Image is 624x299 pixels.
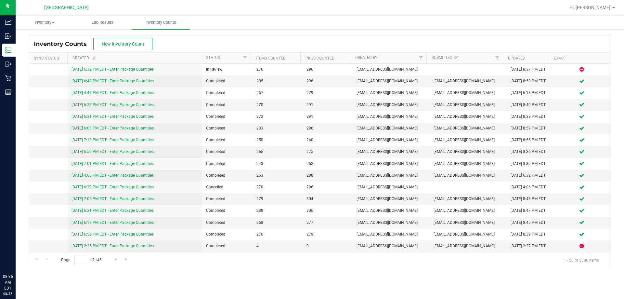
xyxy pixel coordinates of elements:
span: [EMAIL_ADDRESS][DOMAIN_NAME] [357,149,426,155]
div: [DATE] 2:27 PM EDT [511,243,549,249]
span: 296 [306,78,349,84]
span: Cancelled [206,184,248,190]
th: Exact [549,52,606,64]
a: [DATE] 2:25 PM EDT - Enter Package Quantities [71,244,154,248]
span: Inventory Counts [34,40,93,48]
span: Inventory [16,20,73,25]
span: [EMAIL_ADDRESS][DOMAIN_NAME] [434,196,503,202]
span: [EMAIL_ADDRESS][DOMAIN_NAME] [434,231,503,238]
span: 288 [256,208,299,214]
span: Completed [206,208,248,214]
span: 296 [306,125,349,131]
span: [EMAIL_ADDRESS][DOMAIN_NAME] [357,102,426,108]
a: Lab Results [74,16,132,29]
input: 1 [74,255,86,265]
span: 275 [306,149,349,155]
span: 304 [306,196,349,202]
span: 250 [256,137,299,143]
div: [DATE] 8:37 PM EDT [511,66,549,73]
button: New Inventory Count [93,38,152,50]
span: [EMAIL_ADDRESS][DOMAIN_NAME] [434,243,503,249]
span: Completed [206,220,248,226]
div: [DATE] 8:39 PM EDT [511,231,549,238]
a: [DATE] 6:39 PM EDT - Enter Package Quantities [71,185,154,189]
a: Status [206,55,220,60]
span: 279 [306,231,349,238]
span: 296 [306,66,349,73]
inline-svg: Reports [5,89,11,95]
span: 265 [256,149,299,155]
inline-svg: Inventory [5,47,11,53]
a: [DATE] 6:55 PM EDT - Enter Package Quantities [71,232,154,237]
span: [EMAIL_ADDRESS][DOMAIN_NAME] [434,220,503,226]
div: [DATE] 8:49 PM EDT [511,102,549,108]
span: [EMAIL_ADDRESS][DOMAIN_NAME] [357,125,426,131]
inline-svg: Retail [5,75,11,81]
div: [DATE] 8:45 PM EDT [511,220,549,226]
span: [GEOGRAPHIC_DATA] [44,5,89,10]
span: 268 [256,220,299,226]
a: [DATE] 7:06 PM EDT - Enter Package Quantities [71,197,154,201]
span: Inventory Counts [137,20,185,25]
a: Go to the last page [122,255,131,264]
span: [EMAIL_ADDRESS][DOMAIN_NAME] [357,78,426,84]
a: Inventory [16,16,74,29]
a: [DATE] 4:06 PM EDT - Enter Package Quantities [71,173,154,178]
span: 291 [306,102,349,108]
span: [EMAIL_ADDRESS][DOMAIN_NAME] [357,161,426,167]
a: Sync Status [34,56,59,61]
span: Completed [206,231,248,238]
a: [DATE] 6:59 PM EDT - Enter Package Quantities [71,149,154,154]
a: [DATE] 6:31 PM EDT - Enter Package Quantities [71,208,154,213]
span: 253 [306,161,349,167]
span: [EMAIL_ADDRESS][DOMAIN_NAME] [357,184,426,190]
div: [DATE] 6:18 PM EDT [511,90,549,96]
a: Items Counted [256,56,286,61]
span: 279 [256,196,299,202]
span: [EMAIL_ADDRESS][DOMAIN_NAME] [434,90,503,96]
div: [DATE] 8:55 PM EDT [511,137,549,143]
span: 279 [306,90,349,96]
a: Inventory Counts [132,16,190,29]
a: [DATE] 6:31 PM EDT - Enter Package Quantities [71,114,154,119]
inline-svg: Inbound [5,33,11,39]
span: [EMAIL_ADDRESS][DOMAIN_NAME] [357,114,426,120]
inline-svg: Analytics [5,19,11,25]
a: Go to the next page [111,255,121,264]
span: Lab Results [83,20,122,25]
a: Submitted By [432,55,458,60]
span: [EMAIL_ADDRESS][DOMAIN_NAME] [434,149,503,155]
span: 1 - 20 of 2886 items [559,255,604,265]
inline-svg: Outbound [5,61,11,67]
span: 273 [256,114,299,120]
a: Filter [415,52,426,63]
span: Completed [206,161,248,167]
span: 267 [256,90,299,96]
span: 285 [256,78,299,84]
div: [DATE] 8:36 PM EDT [511,149,549,155]
span: [EMAIL_ADDRESS][DOMAIN_NAME] [434,137,503,143]
div: [DATE] 8:39 PM EDT [511,161,549,167]
a: [DATE] 6:42 PM EDT - Enter Package Quantities [71,79,154,83]
span: [EMAIL_ADDRESS][DOMAIN_NAME] [434,161,503,167]
a: Pkgs Counted [305,56,334,61]
span: [EMAIL_ADDRESS][DOMAIN_NAME] [434,102,503,108]
span: 4 [256,243,299,249]
span: Completed [206,78,248,84]
span: [EMAIL_ADDRESS][DOMAIN_NAME] [357,137,426,143]
span: In Review [206,66,248,73]
a: Created [72,56,97,60]
p: 08/27 [3,291,13,296]
a: Filter [240,52,251,63]
div: [DATE] 8:39 PM EDT [511,114,549,120]
span: [EMAIL_ADDRESS][DOMAIN_NAME] [357,172,426,179]
span: Completed [206,90,248,96]
span: 263 [256,172,299,179]
iframe: Resource center unread badge [19,246,27,254]
span: [EMAIL_ADDRESS][DOMAIN_NAME] [357,66,426,73]
span: 277 [306,220,349,226]
a: [DATE] 6:06 PM EDT - Enter Package Quantities [71,126,154,130]
iframe: Resource center [6,247,26,266]
span: 288 [306,172,349,179]
span: 283 [256,125,299,131]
